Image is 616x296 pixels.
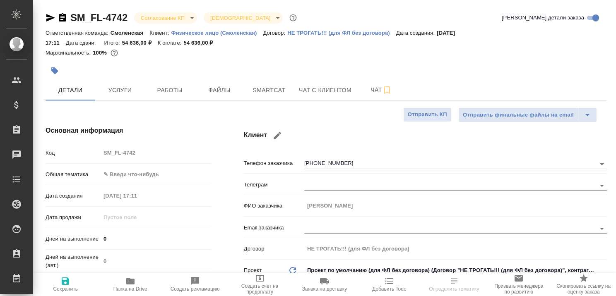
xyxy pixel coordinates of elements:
button: Папка на Drive [98,273,162,296]
button: Скопировать ссылку [58,13,67,23]
h4: Клиент [244,126,607,146]
button: Призвать менеджера по развитию [486,273,551,296]
span: Создать рекламацию [171,286,220,292]
span: Чат с клиентом [299,85,351,95]
p: Договор: [263,30,288,36]
span: Добавить Todo [372,286,406,292]
a: НЕ ТРОГАТЬ!!! (для ФЛ без договора) [287,29,396,36]
span: Детали [51,85,90,95]
button: 0.00 RUB; [109,48,120,58]
p: Дата создания [46,192,101,200]
p: Ответственная команда: [46,30,111,36]
span: Файлы [200,85,239,95]
p: Дата создания: [396,30,437,36]
p: Общая тематика [46,170,101,179]
span: Определить тематику [429,286,479,292]
button: [DEMOGRAPHIC_DATA] [208,14,273,21]
p: Договор [244,245,304,253]
button: Определить тематику [422,273,486,296]
input: Пустое поле [101,190,173,202]
button: Создать счет на предоплату [227,273,292,296]
p: Телеграм [244,181,304,189]
span: Отправить КП [408,110,447,119]
p: ФИО заказчика [244,202,304,210]
button: Доп статусы указывают на важность/срочность заказа [288,12,298,23]
div: Согласование КП [134,12,197,24]
button: Сохранить [33,273,98,296]
div: split button [458,107,597,122]
input: Пустое поле [101,147,211,159]
button: Open [596,223,608,234]
button: Создать рекламацию [163,273,227,296]
p: 54 636,00 ₽ [184,40,219,46]
p: Дата сдачи: [66,40,98,46]
p: Итого: [104,40,122,46]
button: Добавить Todo [357,273,421,296]
p: Дней на выполнение [46,235,101,243]
span: Папка на Drive [113,286,147,292]
div: Проект по умолчанию (для ФЛ без договора) (Договор "НЕ ТРОГАТЬ!!! (для ФЛ без договора)", контраг... [304,263,607,277]
span: Услуги [100,85,140,95]
span: Сохранить [53,286,78,292]
div: ✎ Введи что-нибудь [101,167,211,181]
input: Пустое поле [101,255,211,267]
svg: Подписаться [382,85,392,95]
span: Отправить финальные файлы на email [463,110,574,120]
input: ✎ Введи что-нибудь [101,233,211,245]
div: ✎ Введи что-нибудь [103,170,201,179]
span: Работы [150,85,190,95]
button: Скопировать ссылку на оценку заказа [551,273,616,296]
p: Код [46,149,101,157]
button: Open [596,158,608,170]
span: Smartcat [249,85,289,95]
span: Заявка на доставку [302,286,347,292]
span: Скопировать ссылку на оценку заказа [556,283,611,295]
input: Пустое поле [304,200,607,212]
input: Пустое поле [304,243,607,255]
button: Согласование КП [138,14,187,21]
p: Проект [244,266,262,275]
p: Клиент: [149,30,171,36]
span: Призвать менеджера по развитию [491,283,546,295]
button: Скопировать ссылку для ЯМессенджера [46,13,55,23]
button: Добавить тэг [46,62,64,80]
button: Отправить финальные файлы на email [458,107,578,122]
a: SM_FL-4742 [70,12,128,23]
button: Заявка на доставку [292,273,357,296]
p: Физическое лицо (Смоленская) [171,30,263,36]
p: Дней на выполнение (авт.) [46,253,101,270]
span: [PERSON_NAME] детали заказа [502,14,584,22]
p: Телефон заказчика [244,159,304,167]
span: Чат [361,85,401,95]
p: К оплате: [158,40,184,46]
p: Маржинальность: [46,50,93,56]
button: Open [596,180,608,191]
a: Физическое лицо (Смоленская) [171,29,263,36]
div: Согласование КП [204,12,283,24]
span: Создать счет на предоплату [232,283,287,295]
p: 100% [93,50,109,56]
p: Смоленская [111,30,150,36]
input: Пустое поле [101,211,173,223]
p: Дата продажи [46,213,101,222]
h4: Основная информация [46,126,211,136]
p: Email заказчика [244,224,304,232]
p: НЕ ТРОГАТЬ!!! (для ФЛ без договора) [287,30,396,36]
p: 54 636,00 ₽ [122,40,158,46]
button: Отправить КП [403,107,452,122]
